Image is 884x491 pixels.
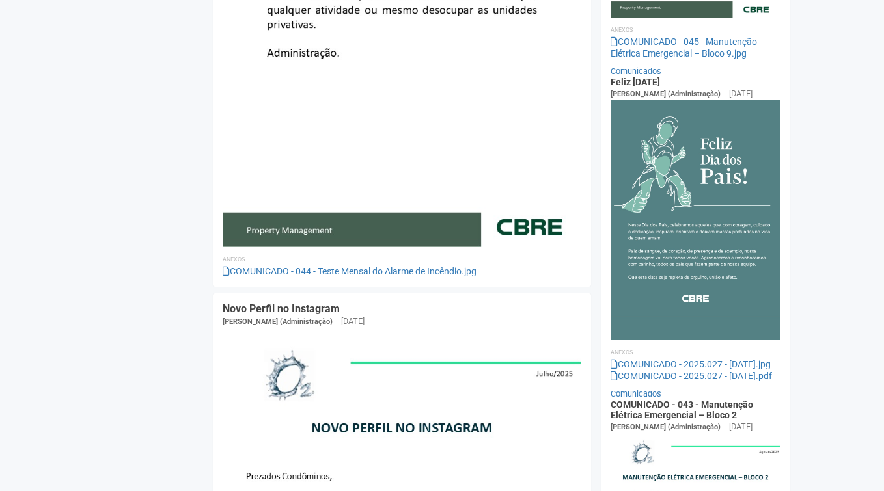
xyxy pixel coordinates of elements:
[611,423,721,431] span: [PERSON_NAME] (Administração)
[611,371,772,381] a: COMUNICADO - 2025.027 - [DATE].pdf
[611,36,757,59] a: COMUNICADO - 045 - Manutenção Elétrica Emergencial – Bloco 9.jpg
[611,347,780,358] li: Anexos
[611,24,780,36] li: Anexos
[223,254,581,265] li: Anexos
[611,359,771,369] a: COMUNICADO - 2025.027 - [DATE].jpg
[611,389,661,399] a: Comunicados
[223,266,477,276] a: COMUNICADO - 044 - Teste Mensal do Alarme de Incêndio.jpg
[611,66,661,76] a: Comunicados
[611,90,721,98] span: [PERSON_NAME] (Administração)
[611,399,753,419] a: COMUNICADO - 043 - Manutenção Elétrica Emergencial – Bloco 2
[729,88,753,100] div: [DATE]
[223,302,340,315] a: Novo Perfil no Instagram
[611,100,780,340] img: COMUNICADO%20-%202025.027%20-%20Dia%20dos%20Pais.jpg
[223,317,333,326] span: [PERSON_NAME] (Administração)
[729,421,753,432] div: [DATE]
[611,77,660,87] a: Feliz [DATE]
[341,315,365,327] div: [DATE]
